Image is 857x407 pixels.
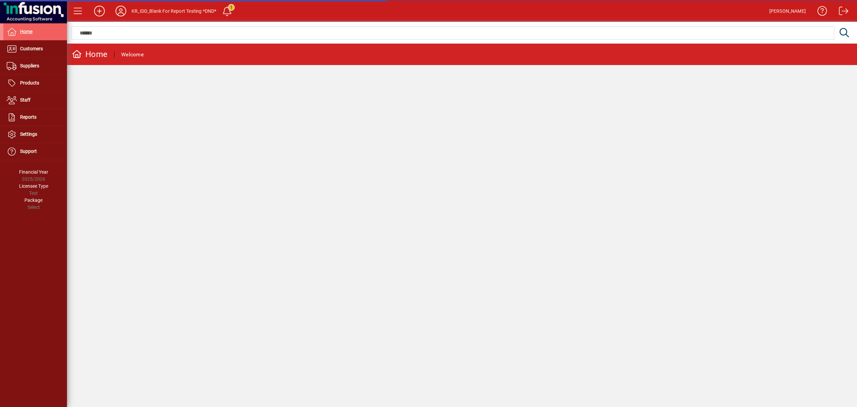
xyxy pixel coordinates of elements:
a: Logout [834,1,849,23]
a: Reports [3,109,67,126]
span: Support [20,149,37,154]
button: Profile [110,5,132,17]
a: Staff [3,92,67,109]
button: Add [89,5,110,17]
a: Products [3,75,67,92]
div: Welcome [121,49,144,60]
a: Suppliers [3,58,67,74]
a: Support [3,143,67,160]
span: Financial Year [19,169,48,175]
span: Home [20,29,32,34]
a: Knowledge Base [812,1,827,23]
span: Products [20,80,39,85]
span: Customers [20,46,43,51]
span: Suppliers [20,63,39,68]
span: Package [24,197,43,203]
a: Customers [3,41,67,57]
div: KR_IDD_Blank For Report Testing *DND* [132,6,216,16]
span: Settings [20,131,37,137]
div: [PERSON_NAME] [769,6,806,16]
span: Staff [20,97,30,103]
div: Home [72,49,107,60]
a: Settings [3,126,67,143]
span: Licensee Type [19,183,48,189]
span: Reports [20,114,36,120]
